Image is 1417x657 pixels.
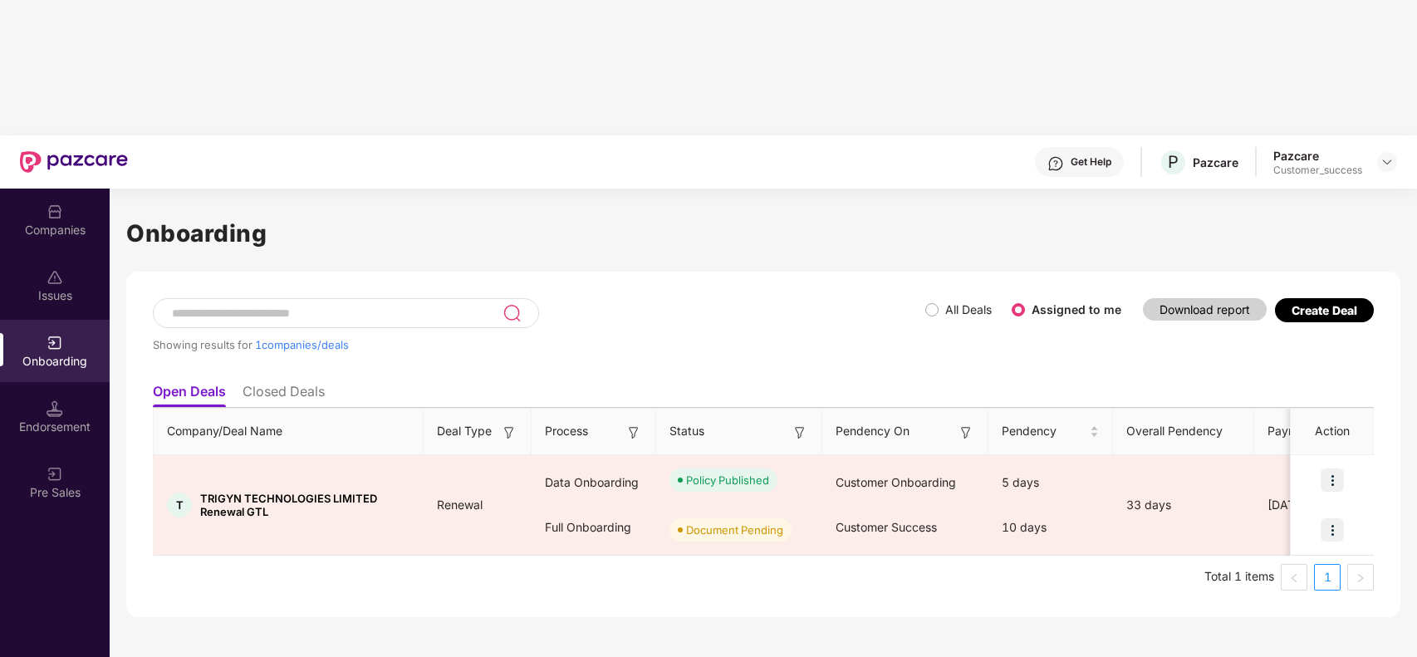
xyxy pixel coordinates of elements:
div: Customer_success [1273,164,1362,177]
img: icon [1321,518,1344,542]
span: P [1168,152,1179,172]
img: New Pazcare Logo [20,151,128,173]
div: Pazcare [1273,148,1362,164]
span: Payment Done [1267,422,1352,440]
div: Get Help [1071,155,1111,169]
span: Pendency [1002,422,1086,440]
th: Action [1291,409,1374,454]
img: icon [1321,468,1344,492]
th: Pendency [988,409,1113,454]
img: svg+xml;base64,PHN2ZyBpZD0iQ29tcGFuaWVzIiB4bWxucz0iaHR0cDovL3d3dy53My5vcmcvMjAwMC9zdmciIHdpZHRoPS... [47,203,63,220]
img: svg+xml;base64,PHN2ZyB3aWR0aD0iMjAiIGhlaWdodD0iMjAiIHZpZXdCb3g9IjAgMCAyMCAyMCIgZmlsbD0ibm9uZSIgeG... [47,335,63,351]
img: svg+xml;base64,PHN2ZyBpZD0iSGVscC0zMngzMiIgeG1sbnM9Imh0dHA6Ly93d3cudzMub3JnLzIwMDAvc3ZnIiB3aWR0aD... [1047,155,1064,172]
img: svg+xml;base64,PHN2ZyB3aWR0aD0iMTQuNSIgaGVpZ2h0PSIxNC41IiB2aWV3Qm94PSIwIDAgMTYgMTYiIGZpbGw9Im5vbm... [47,400,63,417]
img: svg+xml;base64,PHN2ZyBpZD0iRHJvcGRvd24tMzJ4MzIiIHhtbG5zPSJodHRwOi8vd3d3LnczLm9yZy8yMDAwL3N2ZyIgd2... [1380,155,1394,169]
img: svg+xml;base64,PHN2ZyB3aWR0aD0iMjAiIGhlaWdodD0iMjAiIHZpZXdCb3g9IjAgMCAyMCAyMCIgZmlsbD0ibm9uZSIgeG... [47,466,63,483]
div: Pazcare [1193,154,1238,170]
img: svg+xml;base64,PHN2ZyBpZD0iSXNzdWVzX2Rpc2FibGVkIiB4bWxucz0iaHR0cDovL3d3dy53My5vcmcvMjAwMC9zdmciIH... [47,269,63,286]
